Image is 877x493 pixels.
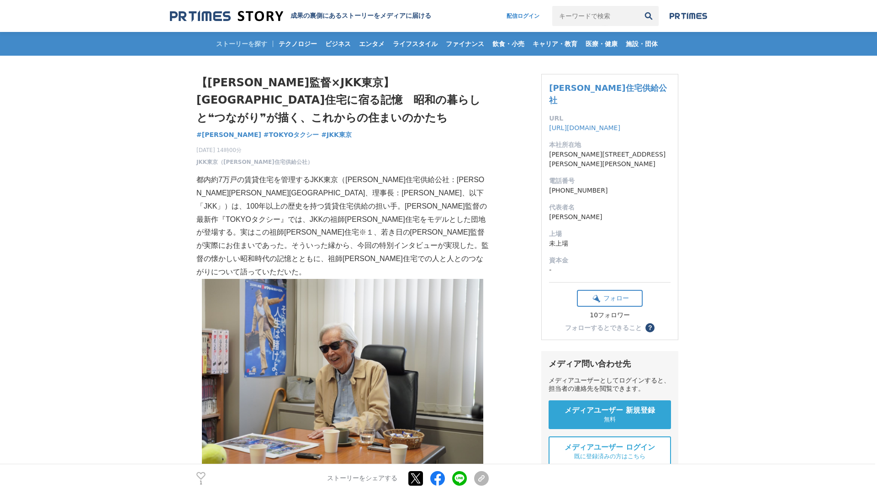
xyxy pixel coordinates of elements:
[565,325,642,331] div: フォローするとできること
[549,176,671,186] dt: 電話番号
[196,146,313,154] span: [DATE] 14時00分
[322,32,354,56] a: ビジネス
[574,452,645,461] span: 既に登録済みの方はこちら
[549,239,671,248] dd: 未上場
[196,173,489,278] p: 都内約7万戸の賃貸住宅を管理するJKK東京（[PERSON_NAME]住宅供給公社：[PERSON_NAME][PERSON_NAME][GEOGRAPHIC_DATA]、理事長：[PERSON...
[170,10,283,22] img: 成果の裏側にあるストーリーをメディアに届ける
[549,203,671,212] dt: 代表者名
[565,406,655,415] span: メディアユーザー 新規登録
[264,131,319,139] span: #TOKYOタクシー
[549,124,620,131] a: [URL][DOMAIN_NAME]
[321,130,352,140] a: #JKK東京
[196,158,313,166] a: JKK東京（[PERSON_NAME]住宅供給公社）
[622,40,661,48] span: 施設・団体
[549,150,671,169] dd: [PERSON_NAME][STREET_ADDRESS][PERSON_NAME][PERSON_NAME]
[582,40,621,48] span: 医療・健康
[549,358,671,369] div: メディア問い合わせ先
[196,481,206,485] p: 1
[355,40,388,48] span: エンタメ
[529,40,581,48] span: キャリア・教育
[327,475,397,483] p: ストーリーをシェアする
[582,32,621,56] a: 医療・健康
[549,229,671,239] dt: 上場
[489,32,528,56] a: 飲食・小売
[389,40,441,48] span: ライフスタイル
[549,436,671,467] a: メディアユーザー ログイン 既に登録済みの方はこちら
[442,40,488,48] span: ファイナンス
[322,40,354,48] span: ビジネス
[355,32,388,56] a: エンタメ
[549,256,671,265] dt: 資本金
[321,131,352,139] span: #JKK東京
[604,415,616,424] span: 無料
[442,32,488,56] a: ファイナンス
[529,32,581,56] a: キャリア・教育
[647,325,653,331] span: ？
[645,323,655,332] button: ？
[497,6,549,26] a: 配信ログイン
[196,74,489,126] h1: 【[PERSON_NAME]監督×JKK東京】[GEOGRAPHIC_DATA]住宅に宿る記憶 昭和の暮らしと❝つながり❞が描く、これからの住まいのかたち
[577,311,643,320] div: 10フォロワー
[549,400,671,429] a: メディアユーザー 新規登録 無料
[196,131,261,139] span: #[PERSON_NAME]
[170,10,431,22] a: 成果の裏側にあるストーリーをメディアに届ける 成果の裏側にあるストーリーをメディアに届ける
[549,265,671,275] dd: -
[489,40,528,48] span: 飲食・小売
[622,32,661,56] a: 施設・団体
[549,140,671,150] dt: 本社所在地
[552,6,639,26] input: キーワードで検索
[275,40,321,48] span: テクノロジー
[565,443,655,452] span: メディアユーザー ログイン
[202,279,483,467] img: thumbnail_0fe8d800-4b64-11f0-a60d-cfae4edd808c.JPG
[196,130,261,140] a: #[PERSON_NAME]
[264,130,319,140] a: #TOKYOタクシー
[275,32,321,56] a: テクノロジー
[549,83,666,105] a: [PERSON_NAME]住宅供給公社
[670,12,707,20] img: prtimes
[549,114,671,123] dt: URL
[549,212,671,222] dd: [PERSON_NAME]
[639,6,659,26] button: 検索
[549,377,671,393] div: メディアユーザーとしてログインすると、担当者の連絡先を閲覧できます。
[549,186,671,195] dd: [PHONE_NUMBER]
[291,12,431,20] h2: 成果の裏側にあるストーリーをメディアに届ける
[577,290,643,307] button: フォロー
[389,32,441,56] a: ライフスタイル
